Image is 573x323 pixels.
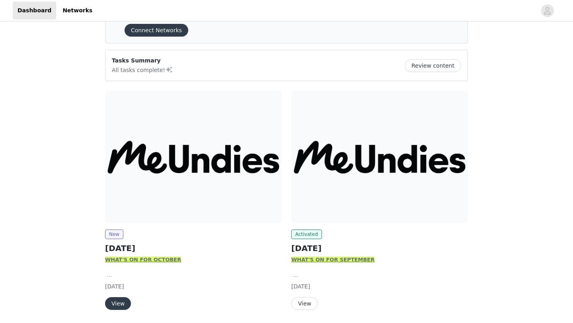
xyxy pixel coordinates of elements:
img: MeUndies [291,91,468,223]
a: Networks [58,2,97,19]
p: All tasks complete! [112,65,173,74]
button: View [105,297,131,310]
strong: HAT'S ON FOR SEPTEMBER [297,257,374,263]
button: Connect Networks [125,24,188,37]
h2: [DATE] [291,242,468,254]
a: View [291,301,318,307]
h2: [DATE] [105,242,282,254]
button: View [291,297,318,310]
strong: HAT'S ON FOR OCTOBER [111,257,181,263]
span: Activated [291,230,322,239]
button: Review content [405,59,461,72]
strong: W [105,257,111,263]
div: avatar [544,4,551,17]
a: View [105,301,131,307]
p: Tasks Summary [112,56,173,65]
span: [DATE] [105,283,124,290]
span: [DATE] [291,283,310,290]
span: New [105,230,123,239]
a: Dashboard [13,2,56,19]
img: MeUndies [105,91,282,223]
strong: W [291,257,297,263]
